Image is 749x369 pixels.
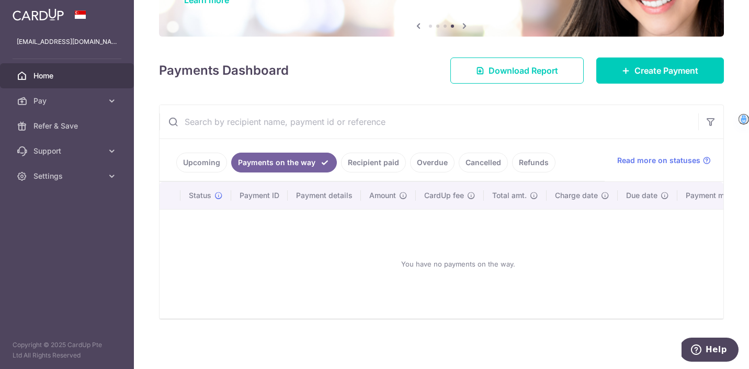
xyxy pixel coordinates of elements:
[341,153,406,172] a: Recipient paid
[172,218,744,310] div: You have no payments on the way.
[33,121,103,131] span: Refer & Save
[231,153,337,172] a: Payments on the way
[33,96,103,106] span: Pay
[424,190,464,201] span: CardUp fee
[682,338,739,364] iframe: Opens a widget where you can find more information
[33,171,103,181] span: Settings
[410,153,455,172] a: Overdue
[13,8,64,21] img: CardUp
[617,155,700,166] span: Read more on statuses
[596,57,724,84] a: Create Payment
[17,37,117,47] p: [EMAIL_ADDRESS][DOMAIN_NAME]
[369,190,396,201] span: Amount
[459,153,508,172] a: Cancelled
[189,190,211,201] span: Status
[634,64,698,77] span: Create Payment
[176,153,227,172] a: Upcoming
[626,190,657,201] span: Due date
[33,146,103,156] span: Support
[617,155,711,166] a: Read more on statuses
[489,64,558,77] span: Download Report
[450,57,584,84] a: Download Report
[555,190,598,201] span: Charge date
[160,105,698,139] input: Search by recipient name, payment id or reference
[33,71,103,81] span: Home
[512,153,555,172] a: Refunds
[492,190,527,201] span: Total amt.
[159,61,289,80] h4: Payments Dashboard
[288,182,361,209] th: Payment details
[231,182,288,209] th: Payment ID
